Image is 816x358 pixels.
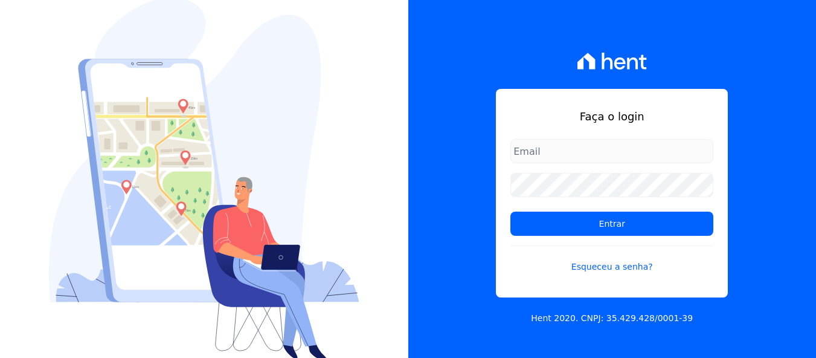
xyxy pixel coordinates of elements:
input: Entrar [510,212,713,236]
input: Email [510,139,713,163]
h1: Faça o login [510,108,713,125]
p: Hent 2020. CNPJ: 35.429.428/0001-39 [531,312,693,325]
a: Esqueceu a senha? [510,246,713,273]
